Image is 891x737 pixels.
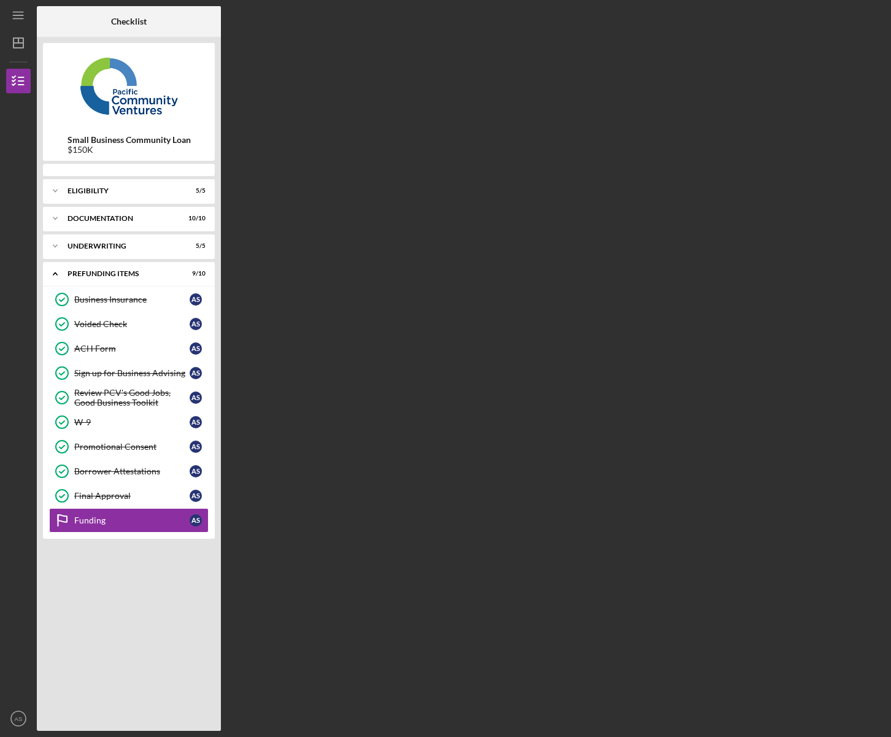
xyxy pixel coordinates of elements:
a: Review PCV's Good Jobs, Good Business ToolkitAS [49,385,209,410]
a: Promotional ConsentAS [49,434,209,459]
a: Business InsuranceAS [49,287,209,312]
div: Business Insurance [74,295,190,304]
a: W-9AS [49,410,209,434]
img: Product logo [43,49,215,123]
text: AS [15,716,23,722]
div: 5 / 5 [183,187,206,195]
button: AS [6,706,31,731]
div: Review PCV's Good Jobs, Good Business Toolkit [74,388,190,407]
div: A S [190,342,202,355]
div: 10 / 10 [183,215,206,222]
div: Voided Check [74,319,190,329]
div: Eligibility [67,187,175,195]
div: A S [190,465,202,477]
a: Voided CheckAS [49,312,209,336]
div: Prefunding Items [67,270,175,277]
div: A S [190,441,202,453]
div: Documentation [67,215,175,222]
b: Checklist [111,17,147,26]
div: A S [190,367,202,379]
a: Sign up for Business AdvisingAS [49,361,209,385]
div: Funding [74,515,190,525]
div: Final Approval [74,491,190,501]
div: Sign up for Business Advising [74,368,190,378]
div: Promotional Consent [74,442,190,452]
div: A S [190,293,202,306]
div: 5 / 5 [183,242,206,250]
div: Underwriting [67,242,175,250]
a: Final ApprovalAS [49,484,209,508]
div: A S [190,318,202,330]
div: W-9 [74,417,190,427]
a: ACH FormAS [49,336,209,361]
div: 9 / 10 [183,270,206,277]
div: A S [190,392,202,404]
div: A S [190,490,202,502]
div: A S [190,514,202,527]
div: ACH Form [74,344,190,353]
a: FundingAS [49,508,209,533]
b: Small Business Community Loan [67,135,191,145]
div: A S [190,416,202,428]
div: $150K [67,145,191,155]
div: Borrower Attestations [74,466,190,476]
a: Borrower AttestationsAS [49,459,209,484]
